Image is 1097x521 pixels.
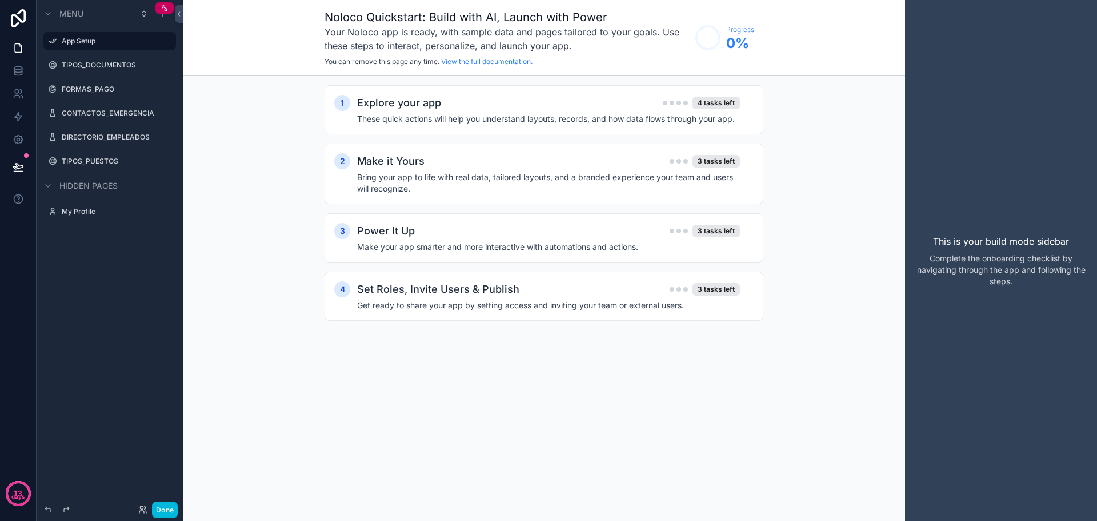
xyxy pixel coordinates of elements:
label: FORMAS_PAGO [62,85,169,94]
label: TIPOS_PUESTOS [62,157,169,166]
label: App Setup [62,37,169,46]
a: View the full documentation. [441,57,533,66]
h1: Noloco Quickstart: Build with AI, Launch with Power [325,9,690,25]
p: 13 [14,488,22,499]
span: You can remove this page any time. [325,57,439,66]
p: Complete the onboarding checklist by navigating through the app and following the steps. [914,253,1088,287]
label: CONTACTOS_EMERGENCIA [62,109,169,118]
p: This is your build mode sidebar [933,234,1069,248]
label: DIRECTORIO_EMPLEADOS [62,133,169,142]
button: Done [152,502,178,518]
label: TIPOS_DOCUMENTOS [62,61,169,70]
span: Hidden pages [59,180,118,192]
span: Progress [726,25,754,34]
label: My Profile [62,207,169,216]
p: days [11,492,25,502]
span: Menu [59,8,83,19]
h3: Your Noloco app is ready, with sample data and pages tailored to your goals. Use these steps to i... [325,25,690,53]
span: 0 % [726,34,754,53]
